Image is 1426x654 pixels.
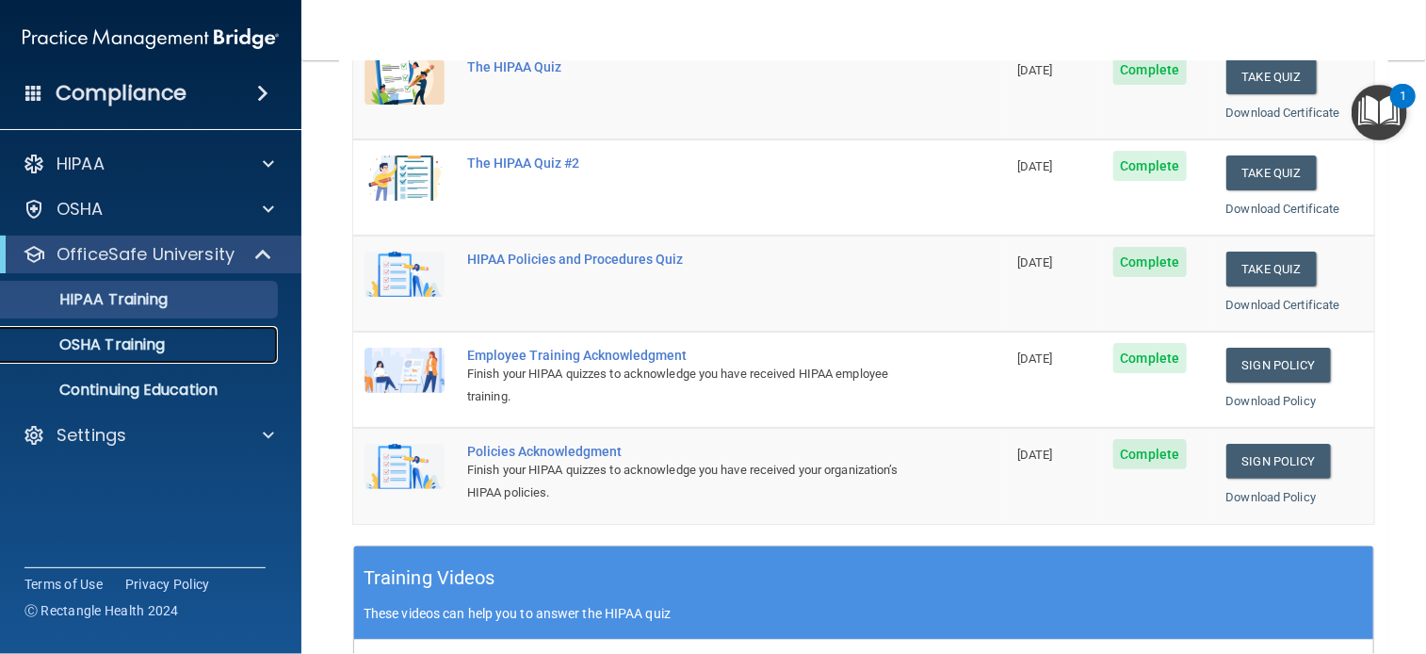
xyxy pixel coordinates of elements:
a: OSHA [23,198,274,221]
p: OSHA Training [12,335,165,354]
a: OfficeSafe University [23,243,273,266]
h5: Training Videos [364,562,495,595]
button: Take Quiz [1226,252,1317,286]
button: Take Quiz [1226,155,1317,190]
span: Complete [1113,55,1188,85]
a: Sign Policy [1226,444,1331,479]
button: Open Resource Center, 1 new notification [1352,85,1407,140]
div: HIPAA Policies and Procedures Quiz [467,252,912,267]
p: These videos can help you to answer the HIPAA quiz [364,606,1364,621]
div: Finish your HIPAA quizzes to acknowledge you have received HIPAA employee training. [467,363,912,408]
a: Download Certificate [1226,106,1340,120]
span: Complete [1113,343,1188,373]
a: Download Policy [1226,394,1317,408]
a: HIPAA [23,153,274,175]
a: Terms of Use [24,575,103,594]
div: Finish your HIPAA quizzes to acknowledge you have received your organization’s HIPAA policies. [467,459,912,504]
p: OfficeSafe University [57,243,235,266]
div: 1 [1400,96,1406,121]
span: [DATE] [1017,63,1053,77]
p: HIPAA Training [12,290,168,309]
img: PMB logo [23,20,279,57]
button: Take Quiz [1226,59,1317,94]
span: [DATE] [1017,159,1053,173]
a: Sign Policy [1226,348,1331,383]
span: [DATE] [1017,255,1053,270]
span: Complete [1113,151,1188,181]
div: The HIPAA Quiz [467,59,912,74]
span: Complete [1113,439,1188,469]
h4: Compliance [56,80,186,106]
p: OSHA [57,198,104,221]
span: [DATE] [1017,352,1053,366]
a: Settings [23,424,274,447]
iframe: Drift Widget Chat Controller [1096,521,1403,596]
div: The HIPAA Quiz #2 [467,155,912,171]
span: Complete [1113,247,1188,277]
p: Continuing Education [12,381,269,400]
span: [DATE] [1017,448,1053,462]
a: Download Certificate [1226,298,1340,312]
span: Ⓒ Rectangle Health 2024 [24,601,179,620]
div: Policies Acknowledgment [467,444,912,459]
p: HIPAA [57,153,105,175]
p: Settings [57,424,126,447]
a: Download Policy [1226,490,1317,504]
div: Employee Training Acknowledgment [467,348,912,363]
a: Privacy Policy [125,575,210,594]
a: Download Certificate [1226,202,1340,216]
